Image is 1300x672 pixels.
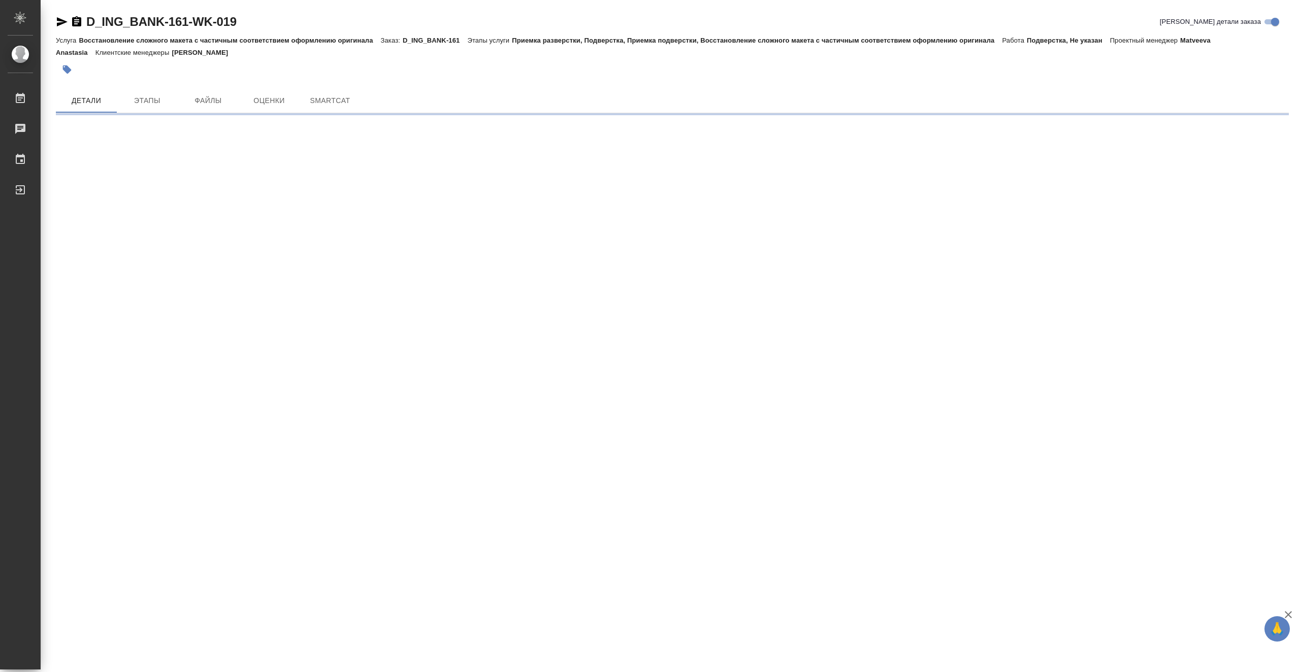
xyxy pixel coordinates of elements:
[381,37,403,44] p: Заказ:
[56,37,79,44] p: Услуга
[56,58,78,81] button: Добавить тэг
[512,37,1002,44] p: Приемка разверстки, Подверстка, Приемка подверстки, Восстановление сложного макета с частичным со...
[172,49,236,56] p: [PERSON_NAME]
[86,15,237,28] a: D_ING_BANK-161-WK-019
[95,49,172,56] p: Клиентские менеджеры
[467,37,512,44] p: Этапы услуги
[1110,37,1180,44] p: Проектный менеджер
[56,37,1211,56] p: Matveeva Anastasia
[1264,616,1290,642] button: 🙏
[1160,17,1261,27] span: [PERSON_NAME] детали заказа
[1269,618,1286,640] span: 🙏
[62,94,111,107] span: Детали
[56,16,68,28] button: Скопировать ссылку для ЯМессенджера
[245,94,294,107] span: Оценки
[1002,37,1027,44] p: Работа
[1027,37,1110,44] p: Подверстка, Не указан
[403,37,467,44] p: D_ING_BANK-161
[306,94,354,107] span: SmartCat
[123,94,172,107] span: Этапы
[71,16,83,28] button: Скопировать ссылку
[79,37,380,44] p: Восстановление сложного макета с частичным соответствием оформлению оригинала
[184,94,233,107] span: Файлы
